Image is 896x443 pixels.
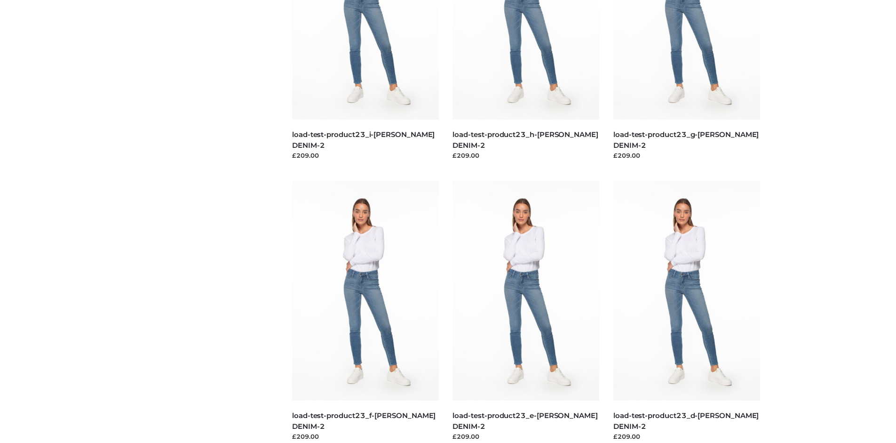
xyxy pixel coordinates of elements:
[292,130,435,150] a: load-test-product23_i-[PERSON_NAME] DENIM-2
[292,151,439,160] div: £209.00
[613,151,760,160] div: £209.00
[452,151,599,160] div: £209.00
[452,411,597,431] a: load-test-product23_e-[PERSON_NAME] DENIM-2
[452,432,599,441] div: £209.00
[452,130,598,150] a: load-test-product23_h-[PERSON_NAME] DENIM-2
[613,411,759,431] a: load-test-product23_d-[PERSON_NAME] DENIM-2
[613,130,759,150] a: load-test-product23_g-[PERSON_NAME] DENIM-2
[861,379,884,403] span: Back to top
[292,432,439,441] div: £209.00
[292,411,436,431] a: load-test-product23_f-[PERSON_NAME] DENIM-2
[613,432,760,441] div: £209.00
